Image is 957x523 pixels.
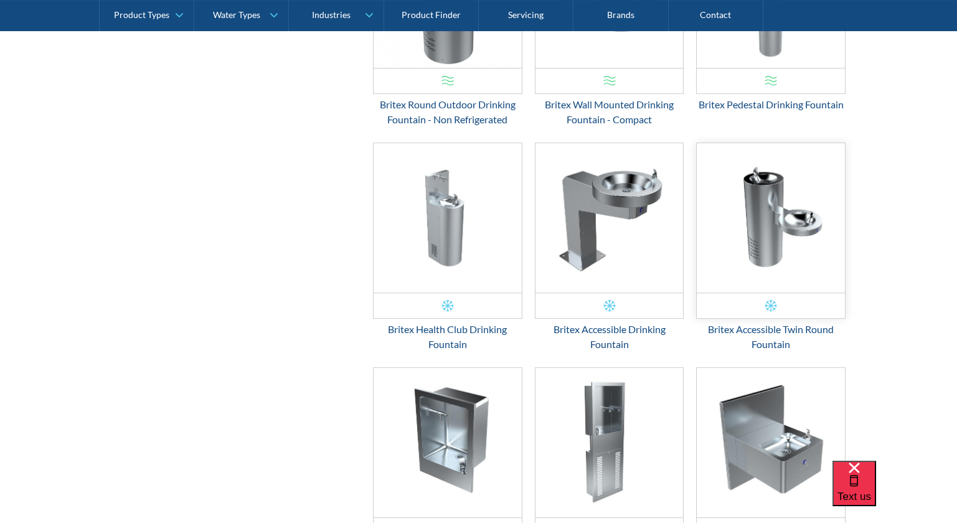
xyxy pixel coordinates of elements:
div: Water Types [213,10,260,21]
div: Britex Pedestal Drinking Fountain [696,97,846,112]
a: Britex Health Club Drinking FountainBritex Health Club Drinking Fountain [373,143,522,352]
div: Industries [312,10,351,21]
div: Britex Round Outdoor Drinking Fountain - Non Refrigerated [373,97,522,127]
div: Britex Wall Mounted Drinking Fountain - Compact [535,97,684,127]
iframe: podium webchat widget bubble [832,461,957,523]
img: Britex Dado Square Drinking Fountain - Compact [697,368,845,517]
img: Britex In Wall Refrigerated Fountain [535,368,684,517]
div: Britex Accessible Twin Round Fountain [696,322,846,352]
div: Product Types [114,10,169,21]
div: Britex Health Club Drinking Fountain [373,322,522,352]
img: Britex Health Club Drinking Fountain [374,143,522,293]
a: Britex Accessible Drinking FountainBritex Accessible Drinking Fountain [535,143,684,352]
div: Britex Accessible Drinking Fountain [535,322,684,352]
img: Britex Accessible Twin Round Fountain [697,143,845,293]
a: Britex Accessible Twin Round FountainBritex Accessible Twin Round Fountain [696,143,846,352]
img: Britex Recessed Drinking Cubicle [374,368,522,517]
img: Britex Accessible Drinking Fountain [535,143,684,293]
